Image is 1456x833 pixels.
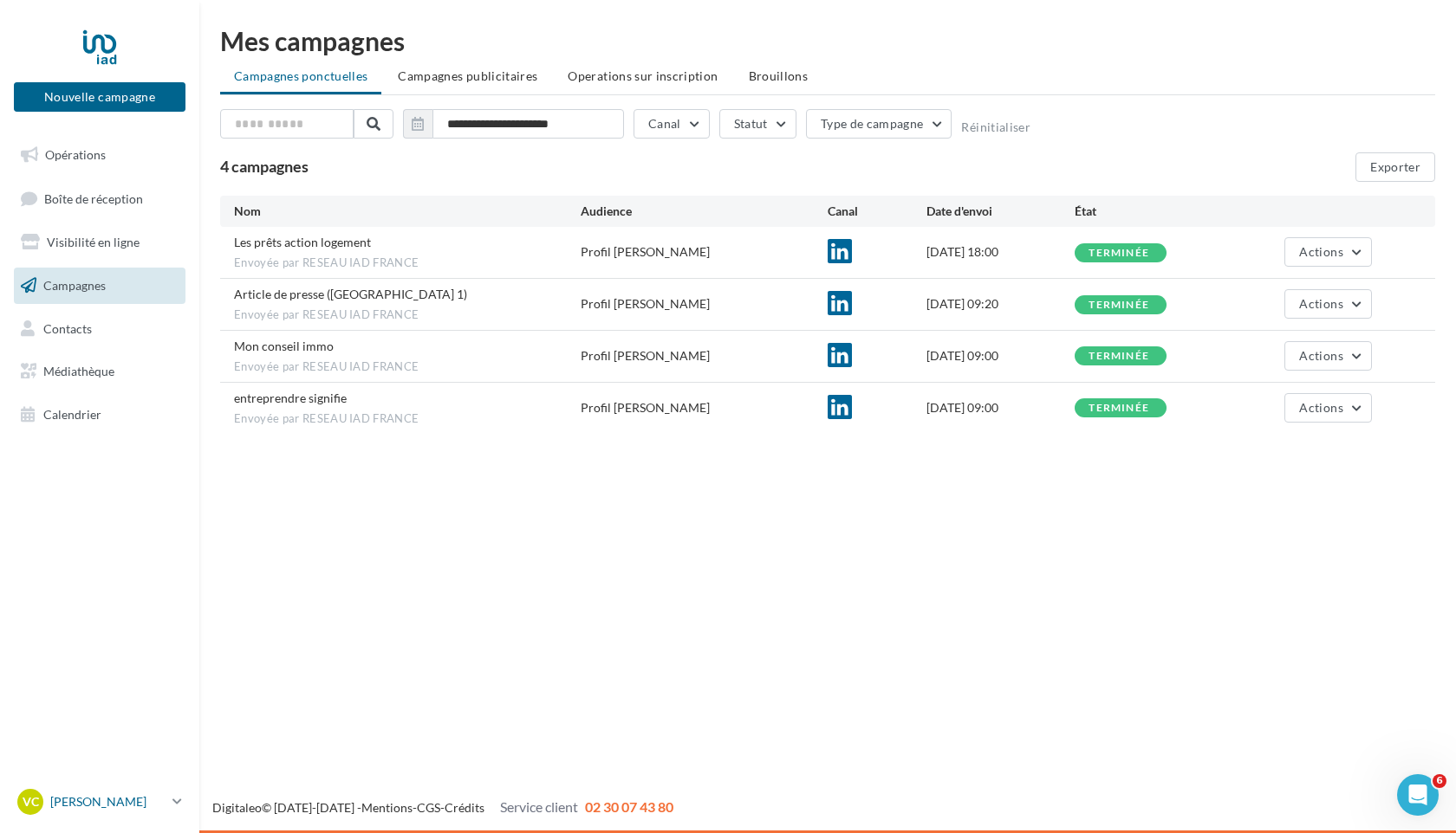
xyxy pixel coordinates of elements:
span: Médiathèque [43,364,114,378]
div: [DATE] 09:20 [926,295,1075,313]
span: Service client [500,798,578,815]
a: Crédits [445,800,484,815]
div: État [1075,203,1223,220]
button: Actions [1284,393,1371,423]
div: Audience [581,203,828,220]
a: Calendrier [10,397,189,433]
a: Visibilité en ligne [10,224,189,261]
button: Type de campagne [806,109,952,139]
button: Statut [719,109,796,139]
div: Date d'envoi [926,203,1075,220]
span: Envoyée par RESEAU IAD FRANCE [234,359,581,375]
span: Opérations [45,147,106,162]
div: Profil [PERSON_NAME] [581,295,710,313]
span: Actions [1299,244,1342,259]
span: Calendrier [43,407,101,422]
button: Réinitialiser [961,120,1030,134]
a: VC [PERSON_NAME] [14,785,185,818]
span: Boîte de réception [44,190,143,205]
span: Visibilité en ligne [47,235,140,249]
span: Contacts [43,320,92,335]
div: Nom [234,203,581,220]
p: [PERSON_NAME] [50,793,166,810]
span: Actions [1299,348,1342,363]
span: Actions [1299,400,1342,415]
div: [DATE] 09:00 [926,399,1075,416]
button: Actions [1284,289,1371,319]
div: terminée [1089,248,1149,259]
span: © [DATE]-[DATE] - - - [212,800,673,815]
span: entreprendre signifie [234,391,347,405]
div: terminée [1089,403,1149,414]
button: Exporter [1355,152,1435,182]
button: Nouvelle campagne [14,82,185,112]
a: Campagnes [10,268,189,304]
a: Boîte de réception [10,180,189,217]
span: Campagnes publicitaires [398,68,537,83]
div: [DATE] 09:00 [926,347,1075,365]
iframe: Intercom live chat [1397,774,1439,816]
div: Profil [PERSON_NAME] [581,243,710,261]
span: VC [23,793,39,810]
div: terminée [1089,300,1149,311]
button: Actions [1284,341,1371,371]
div: Mes campagnes [220,28,1435,54]
span: 6 [1433,774,1446,788]
div: Profil [PERSON_NAME] [581,399,710,416]
div: terminée [1089,351,1149,362]
span: Article de presse (Europe 1) [234,287,467,301]
button: Actions [1284,237,1371,267]
span: Operations sur inscription [568,68,718,83]
a: Médiathèque [10,353,189,390]
a: Digitaleo [212,800,262,815]
a: Contacts [10,311,189,347]
span: 02 30 07 43 80 [585,798,673,815]
button: Canal [634,109,710,139]
span: 4 campagnes [220,157,309,176]
span: Brouillons [749,68,809,83]
span: Envoyée par RESEAU IAD FRANCE [234,411,581,427]
span: Actions [1299,296,1342,311]
div: Profil [PERSON_NAME] [581,347,710,365]
span: Campagnes [43,278,106,293]
span: Les prêts action logement [234,235,371,249]
a: CGS [417,800,440,815]
div: Canal [828,203,926,220]
span: Envoyée par RESEAU IAD FRANCE [234,255,581,271]
a: Mentions [361,800,413,815]
span: Mon conseil immo [234,339,334,353]
a: Opérations [10,137,189,173]
span: Envoyée par RESEAU IAD FRANCE [234,307,581,323]
div: [DATE] 18:00 [926,243,1075,261]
